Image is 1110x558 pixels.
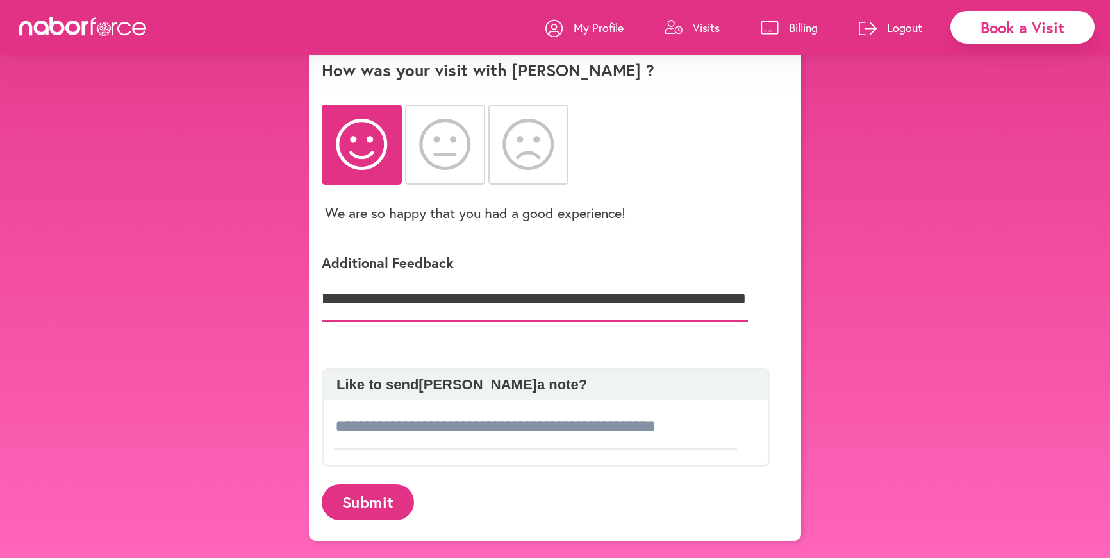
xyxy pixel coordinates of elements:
[789,20,818,35] p: Billing
[545,8,624,47] a: My Profile
[859,8,922,47] a: Logout
[665,8,720,47] a: Visits
[761,8,818,47] a: Billing
[574,20,624,35] p: My Profile
[322,253,770,272] p: Additional Feedback
[950,11,1095,44] div: Book a Visit
[322,484,414,520] button: Submit
[325,203,625,222] p: We are so happy that you had a good experience!
[693,20,720,35] p: Visits
[330,376,762,393] p: Like to send [PERSON_NAME] a note?
[322,60,788,80] p: How was your visit with [PERSON_NAME] ?
[887,20,922,35] p: Logout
